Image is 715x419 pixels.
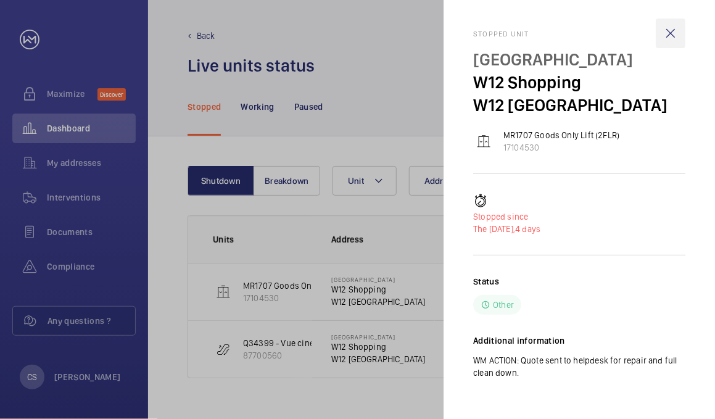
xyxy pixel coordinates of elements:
[473,275,499,288] h2: Status
[473,30,685,38] h2: Stopped unit
[476,134,491,149] img: elevator.svg
[503,129,619,141] p: MR1707 Goods Only Lift (2FLR)
[473,354,685,379] p: WM ACTION: Quote sent to helpdesk for repair and full clean down.
[493,299,514,311] p: Other
[473,71,685,94] p: W12 Shopping
[473,224,515,234] span: The [DATE],
[503,141,619,154] p: 17104530
[473,48,685,71] p: [GEOGRAPHIC_DATA]
[473,210,685,223] p: Stopped since
[473,223,685,235] p: 4 days
[473,334,685,347] h2: Additional information
[473,94,685,117] p: W12 [GEOGRAPHIC_DATA]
